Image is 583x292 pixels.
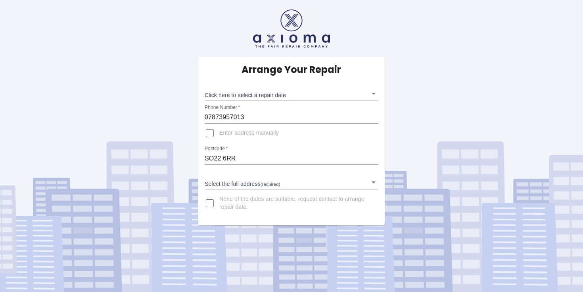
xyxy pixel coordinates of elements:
[242,63,341,76] h5: Arrange Your Repair
[205,145,228,152] label: Postcode
[219,129,279,137] span: Enter address manually
[219,195,372,211] span: None of the dates are suitable, request contact to arrange repair date.
[253,10,330,48] img: axioma
[205,104,240,111] label: Phone Number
